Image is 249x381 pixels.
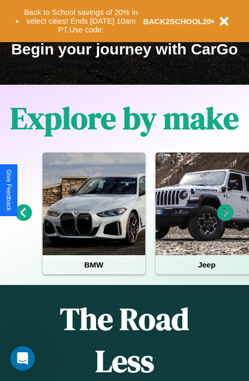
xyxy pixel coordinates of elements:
iframe: Intercom live chat [10,346,35,371]
h4: BMW [43,255,145,274]
b: BACK2SCHOOL20 [143,17,212,26]
h1: Explore by make [10,97,239,139]
button: Back to School savings of 20% in select cities! Ends [DATE] 10am PT.Use code: [19,5,143,37]
div: Give Feedback [5,169,12,211]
